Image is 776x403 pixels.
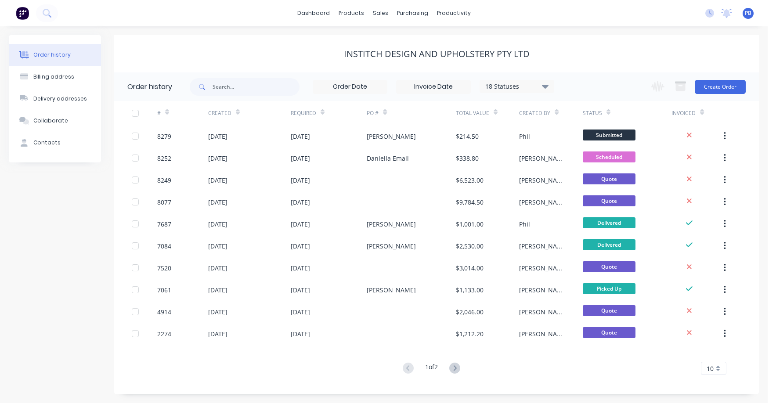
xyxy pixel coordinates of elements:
[291,329,310,338] div: [DATE]
[583,101,671,125] div: Status
[583,305,635,316] span: Quote
[291,219,310,229] div: [DATE]
[208,329,227,338] div: [DATE]
[456,263,484,273] div: $3,014.00
[313,80,387,94] input: Order Date
[519,219,530,229] div: Phil
[157,198,171,207] div: 8077
[127,82,172,92] div: Order history
[456,132,479,141] div: $214.50
[291,307,310,317] div: [DATE]
[519,198,565,207] div: [PERSON_NAME]
[695,80,746,94] button: Create Order
[208,263,227,273] div: [DATE]
[293,7,334,20] a: dashboard
[393,7,433,20] div: purchasing
[583,151,635,162] span: Scheduled
[344,49,530,59] div: Institch Design and Upholstery Pty Ltd
[671,101,722,125] div: Invoiced
[456,176,484,185] div: $6,523.00
[33,51,71,59] div: Order history
[519,241,565,251] div: [PERSON_NAME]
[367,285,416,295] div: [PERSON_NAME]
[367,154,409,163] div: Daniella Email
[519,109,550,117] div: Created By
[157,219,171,229] div: 7687
[9,110,101,132] button: Collaborate
[456,329,484,338] div: $1,212.20
[367,132,416,141] div: [PERSON_NAME]
[425,362,438,375] div: 1 of 2
[9,66,101,88] button: Billing address
[291,154,310,163] div: [DATE]
[456,198,484,207] div: $9,784.50
[33,73,74,81] div: Billing address
[208,109,231,117] div: Created
[157,176,171,185] div: 8249
[456,219,484,229] div: $1,001.00
[456,154,479,163] div: $338.80
[157,307,171,317] div: 4914
[291,101,367,125] div: Required
[208,132,227,141] div: [DATE]
[157,285,171,295] div: 7061
[367,219,416,229] div: [PERSON_NAME]
[9,44,101,66] button: Order history
[208,198,227,207] div: [DATE]
[671,109,696,117] div: Invoiced
[291,176,310,185] div: [DATE]
[157,109,161,117] div: #
[583,130,635,140] span: Submitted
[157,132,171,141] div: 8279
[291,285,310,295] div: [DATE]
[519,307,565,317] div: [PERSON_NAME]
[745,9,751,17] span: PB
[456,307,484,317] div: $2,046.00
[707,364,714,373] span: 10
[33,95,87,103] div: Delivery addresses
[33,139,61,147] div: Contacts
[519,132,530,141] div: Phil
[291,132,310,141] div: [DATE]
[208,154,227,163] div: [DATE]
[208,285,227,295] div: [DATE]
[368,7,393,20] div: sales
[208,176,227,185] div: [DATE]
[583,261,635,272] span: Quote
[157,101,208,125] div: #
[213,78,300,96] input: Search...
[9,132,101,154] button: Contacts
[519,263,565,273] div: [PERSON_NAME]
[367,241,416,251] div: [PERSON_NAME]
[208,307,227,317] div: [DATE]
[291,198,310,207] div: [DATE]
[291,241,310,251] div: [DATE]
[583,173,635,184] span: Quote
[367,109,379,117] div: PO #
[208,219,227,229] div: [DATE]
[583,217,635,228] span: Delivered
[397,80,470,94] input: Invoice Date
[291,263,310,273] div: [DATE]
[519,285,565,295] div: [PERSON_NAME]
[456,101,520,125] div: Total Value
[9,88,101,110] button: Delivery addresses
[519,154,565,163] div: [PERSON_NAME]
[33,117,68,125] div: Collaborate
[583,239,635,250] span: Delivered
[583,195,635,206] span: Quote
[456,241,484,251] div: $2,530.00
[157,241,171,251] div: 7084
[334,7,368,20] div: products
[16,7,29,20] img: Factory
[519,176,565,185] div: [PERSON_NAME]
[157,263,171,273] div: 7520
[583,109,602,117] div: Status
[456,285,484,295] div: $1,133.00
[480,82,554,91] div: 18 Statuses
[433,7,475,20] div: productivity
[519,101,583,125] div: Created By
[291,109,316,117] div: Required
[456,109,489,117] div: Total Value
[583,283,635,294] span: Picked Up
